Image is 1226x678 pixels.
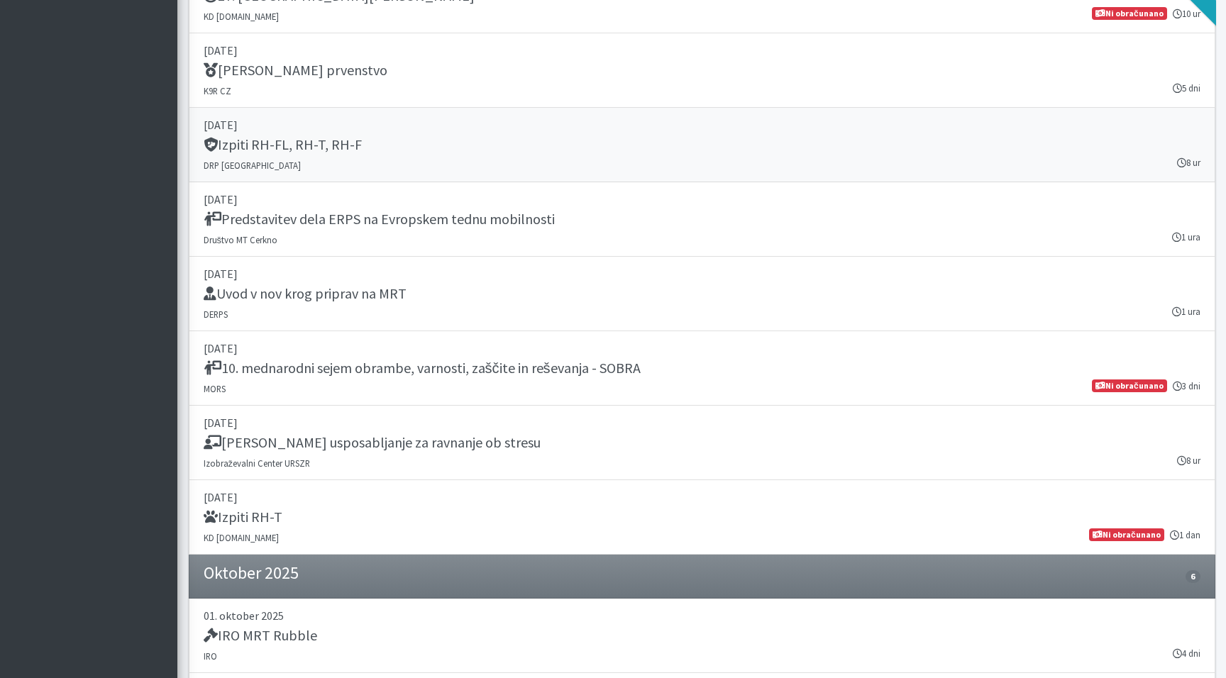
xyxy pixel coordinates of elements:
h5: 10. mednarodni sejem obrambe, varnosti, zaščite in reševanja - SOBRA [204,360,641,377]
small: DERPS [204,309,228,320]
p: 01. oktober 2025 [204,607,1200,624]
a: [DATE] Predstavitev dela ERPS na Evropskem tednu mobilnosti Društvo MT Cerkno 1 ura [189,182,1215,257]
small: 8 ur [1177,454,1200,467]
small: MORS [204,383,226,394]
h5: IRO MRT Rubble [204,627,317,644]
small: 1 dan [1170,528,1200,542]
small: Društvo MT Cerkno [204,234,277,245]
p: [DATE] [204,191,1200,208]
span: 6 [1186,570,1200,583]
small: IRO [204,650,217,662]
p: [DATE] [204,116,1200,133]
span: Ni obračunano [1092,379,1166,392]
p: [DATE] [204,414,1200,431]
small: 1 ura [1172,305,1200,318]
small: 5 dni [1173,82,1200,95]
small: KD [DOMAIN_NAME] [204,11,279,22]
a: [DATE] 10. mednarodni sejem obrambe, varnosti, zaščite in reševanja - SOBRA MORS 3 dni Ni obračunano [189,331,1215,406]
p: [DATE] [204,340,1200,357]
a: [DATE] Uvod v nov krog priprav na MRT DERPS 1 ura [189,257,1215,331]
p: [DATE] [204,42,1200,59]
small: DRP [GEOGRAPHIC_DATA] [204,160,301,171]
p: [DATE] [204,489,1200,506]
h5: [PERSON_NAME] usposabljanje za ravnanje ob stresu [204,434,541,451]
a: 01. oktober 2025 IRO MRT Rubble IRO 4 dni [189,599,1215,673]
small: 1 ura [1172,230,1200,244]
small: KD [DOMAIN_NAME] [204,532,279,543]
p: [DATE] [204,265,1200,282]
h5: Uvod v nov krog priprav na MRT [204,285,407,302]
h5: Izpiti RH-FL, RH-T, RH-F [204,136,362,153]
h4: Oktober 2025 [204,563,299,584]
span: Ni obračunano [1089,528,1164,541]
small: Izobraževalni Center URSZR [204,457,310,469]
small: 4 dni [1173,647,1200,660]
a: [DATE] [PERSON_NAME] usposabljanje za ravnanje ob stresu Izobraževalni Center URSZR 8 ur [189,406,1215,480]
a: [DATE] Izpiti RH-FL, RH-T, RH-F DRP [GEOGRAPHIC_DATA] 8 ur [189,108,1215,182]
h5: [PERSON_NAME] prvenstvo [204,62,387,79]
small: 3 dni [1173,379,1200,393]
h5: Predstavitev dela ERPS na Evropskem tednu mobilnosti [204,211,555,228]
a: [DATE] [PERSON_NAME] prvenstvo K9R CZ 5 dni [189,33,1215,108]
a: [DATE] Izpiti RH-T KD [DOMAIN_NAME] 1 dan Ni obračunano [189,480,1215,555]
span: Ni obračunano [1092,7,1166,20]
h5: Izpiti RH-T [204,508,282,526]
small: K9R CZ [204,85,231,96]
small: 8 ur [1177,156,1200,169]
